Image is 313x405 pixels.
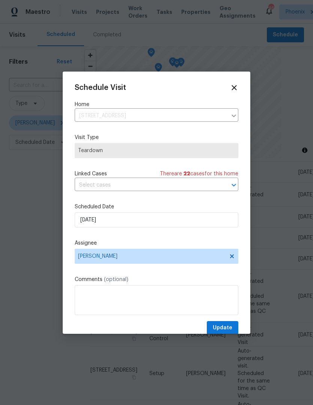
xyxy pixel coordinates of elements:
[75,276,238,283] label: Comments
[75,134,238,141] label: Visit Type
[75,84,126,91] span: Schedule Visit
[160,170,238,178] span: There are case s for this home
[230,84,238,92] span: Close
[104,277,128,282] span: (optional)
[75,101,238,108] label: Home
[184,171,190,176] span: 22
[75,179,217,191] input: Select cases
[75,203,238,211] label: Scheduled Date
[75,170,107,178] span: Linked Cases
[75,239,238,247] label: Assignee
[78,147,235,154] span: Teardown
[78,253,225,259] span: [PERSON_NAME]
[213,323,232,333] span: Update
[75,212,238,227] input: M/D/YYYY
[229,180,239,190] button: Open
[207,321,238,335] button: Update
[75,110,227,122] input: Enter in an address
